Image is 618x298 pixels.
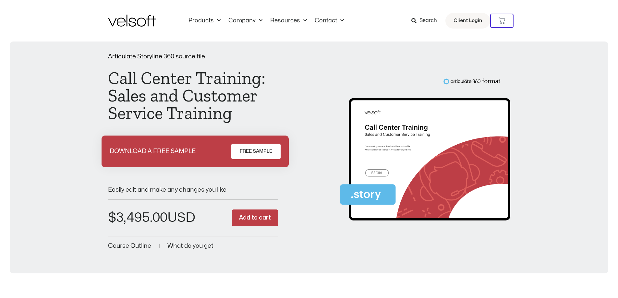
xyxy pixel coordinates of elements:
[419,17,437,25] span: Search
[454,17,482,25] span: Client Login
[108,243,151,249] a: Course Outline
[108,211,116,224] span: $
[185,17,224,24] a: ProductsMenu Toggle
[108,211,167,224] bdi: 3,495.00
[536,284,615,298] iframe: chat widget
[231,144,281,159] a: FREE SAMPLE
[185,17,348,24] nav: Menu
[445,13,490,29] a: Client Login
[108,69,278,122] h1: Call Center Training: Sales and Customer Service Training
[108,15,156,27] img: Velsoft Training Materials
[108,54,278,60] p: Articulate Storyline 360 source file
[240,148,272,155] span: FREE SAMPLE
[224,17,266,24] a: CompanyMenu Toggle
[110,148,196,154] p: DOWNLOAD A FREE SAMPLE
[340,78,510,226] img: Second Product Image
[266,17,311,24] a: ResourcesMenu Toggle
[311,17,348,24] a: ContactMenu Toggle
[232,209,278,227] button: Add to cart
[167,243,213,249] a: What do you get
[108,187,278,193] p: Easily edit and make any changes you like
[411,15,442,26] a: Search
